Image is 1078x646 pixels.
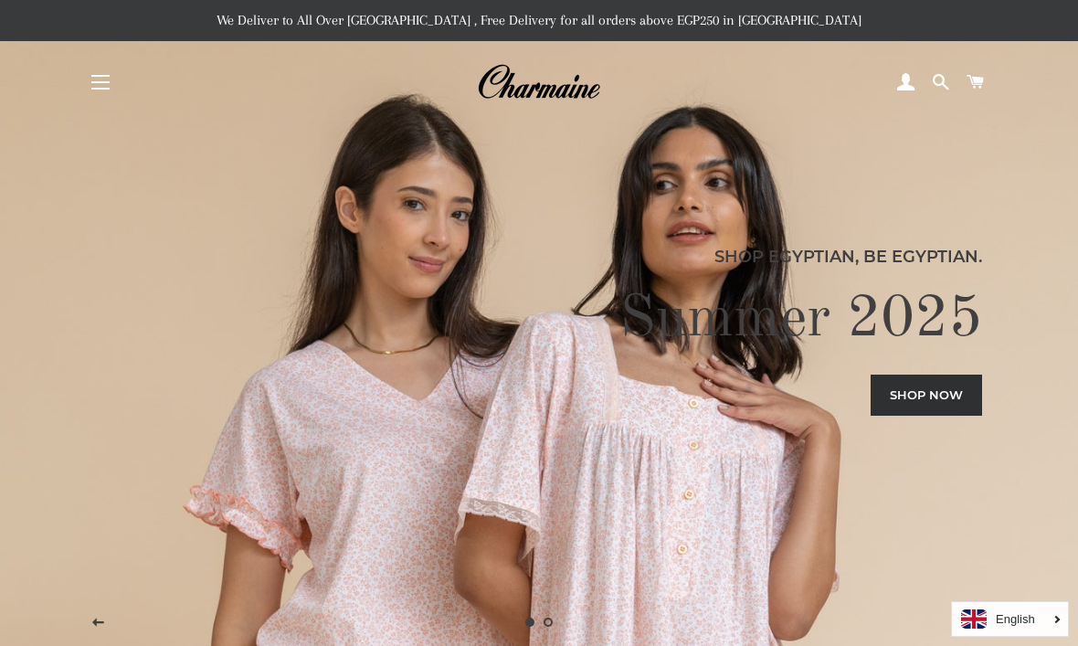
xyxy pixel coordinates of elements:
[477,62,600,102] img: Charmaine Egypt
[539,613,557,631] a: Load slide 2
[76,600,122,646] button: Previous slide
[996,613,1035,625] i: English
[96,283,983,356] h2: Summer 2025
[96,244,983,270] p: Shop Egyptian, Be Egyptian.
[521,613,539,631] a: Slide 1, current
[961,609,1059,629] a: English
[952,600,998,646] button: Next slide
[871,375,982,415] a: Shop now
